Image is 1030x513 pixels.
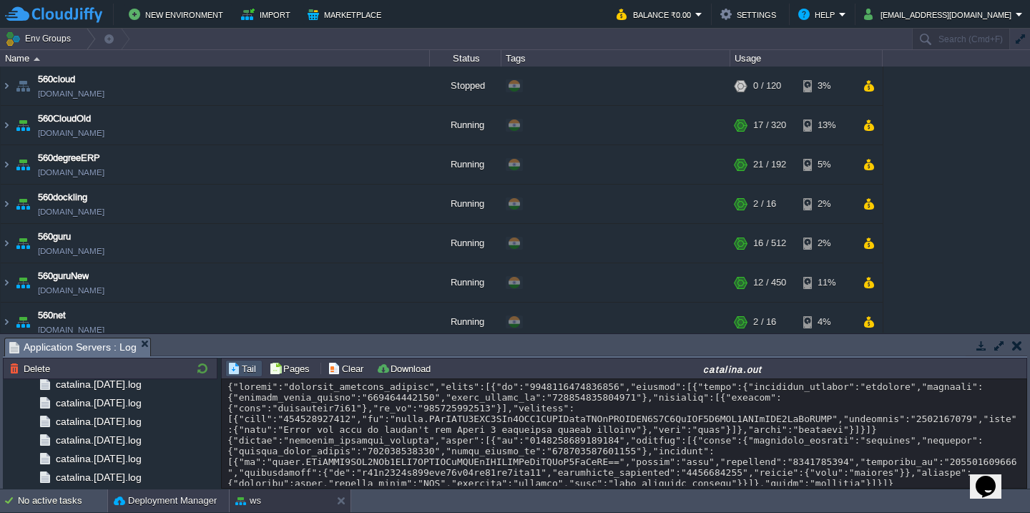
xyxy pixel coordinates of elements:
div: Status [431,50,501,67]
div: Running [430,263,501,302]
div: 4% [803,303,850,341]
img: AMDAwAAAACH5BAEAAAAALAAAAAABAAEAAAICRAEAOw== [1,224,12,263]
img: AMDAwAAAACH5BAEAAAAALAAAAAABAAEAAAICRAEAOw== [13,185,33,223]
a: 560cloud [38,72,75,87]
button: Tail [227,362,260,375]
button: Download [376,362,435,375]
button: Help [798,6,839,23]
a: catalina.[DATE].log [53,434,144,446]
div: 3% [803,67,850,105]
img: AMDAwAAAACH5BAEAAAAALAAAAAABAAEAAAICRAEAOw== [34,57,40,61]
img: AMDAwAAAACH5BAEAAAAALAAAAAABAAEAAAICRAEAOw== [1,185,12,223]
a: catalina.[DATE].log [53,396,144,409]
button: Delete [9,362,54,375]
img: AMDAwAAAACH5BAEAAAAALAAAAAABAAEAAAICRAEAOw== [1,106,12,145]
a: 560guru [38,230,71,244]
button: Deployment Manager [114,494,217,508]
div: catalina.out [441,363,1025,375]
div: 5% [803,145,850,184]
img: CloudJiffy [5,6,102,24]
img: AMDAwAAAACH5BAEAAAAALAAAAAABAAEAAAICRAEAOw== [1,145,12,184]
a: [DOMAIN_NAME] [38,87,104,101]
a: [DOMAIN_NAME] [38,126,104,140]
div: 17 / 320 [753,106,786,145]
div: No active tasks [18,489,107,512]
span: [DOMAIN_NAME] [38,205,104,219]
button: Pages [269,362,314,375]
div: Tags [502,50,730,67]
a: 560dockling [38,190,87,205]
button: Marketplace [308,6,386,23]
a: [DOMAIN_NAME] [38,244,104,258]
img: AMDAwAAAACH5BAEAAAAALAAAAAABAAEAAAICRAEAOw== [1,303,12,341]
button: Import [241,6,295,23]
img: AMDAwAAAACH5BAEAAAAALAAAAAABAAEAAAICRAEAOw== [13,263,33,302]
a: 560CloudOld [38,112,91,126]
button: ws [235,494,261,508]
div: 11% [803,263,850,302]
a: catalina.[DATE].log [53,415,144,428]
a: catalina.[DATE].log [53,471,144,484]
div: Running [430,145,501,184]
button: Balance ₹0.00 [617,6,695,23]
a: catalina.[DATE].log [53,378,144,391]
div: Running [430,224,501,263]
iframe: chat widget [970,456,1016,499]
a: [DOMAIN_NAME] [38,165,104,180]
img: AMDAwAAAACH5BAEAAAAALAAAAAABAAEAAAICRAEAOw== [13,67,33,105]
div: Usage [731,50,882,67]
img: AMDAwAAAACH5BAEAAAAALAAAAAABAAEAAAICRAEAOw== [1,263,12,302]
a: [DOMAIN_NAME] [38,283,104,298]
div: 2 / 16 [753,185,776,223]
div: Name [1,50,429,67]
div: Running [430,185,501,223]
div: Stopped [430,67,501,105]
a: 560guruNew [38,269,89,283]
div: 21 / 192 [753,145,786,184]
div: 16 / 512 [753,224,786,263]
div: 2% [803,185,850,223]
span: Application Servers : Log [9,338,137,356]
div: 2 / 16 [753,303,776,341]
img: AMDAwAAAACH5BAEAAAAALAAAAAABAAEAAAICRAEAOw== [13,145,33,184]
div: 13% [803,106,850,145]
div: 2% [803,224,850,263]
button: [EMAIL_ADDRESS][DOMAIN_NAME] [864,6,1016,23]
button: Env Groups [5,29,76,49]
a: catalina.[DATE].log [53,452,144,465]
img: AMDAwAAAACH5BAEAAAAALAAAAAABAAEAAAICRAEAOw== [1,67,12,105]
img: AMDAwAAAACH5BAEAAAAALAAAAAABAAEAAAICRAEAOw== [13,224,33,263]
a: 560degreeERP [38,151,100,165]
div: Running [430,303,501,341]
div: 12 / 450 [753,263,786,302]
img: AMDAwAAAACH5BAEAAAAALAAAAAABAAEAAAICRAEAOw== [13,303,33,341]
button: Clear [328,362,368,375]
button: New Environment [129,6,227,23]
a: [DOMAIN_NAME] [38,323,104,337]
div: 0 / 120 [753,67,781,105]
a: 560net [38,308,66,323]
img: AMDAwAAAACH5BAEAAAAALAAAAAABAAEAAAICRAEAOw== [13,106,33,145]
button: Settings [720,6,780,23]
div: Running [430,106,501,145]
